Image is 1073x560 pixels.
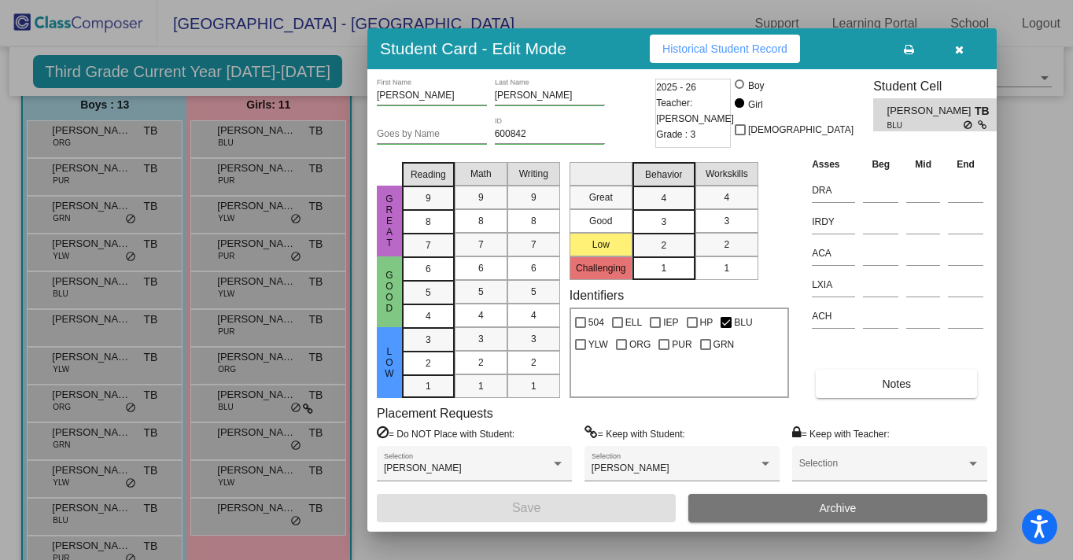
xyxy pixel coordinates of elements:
span: 4 [661,191,666,205]
button: Historical Student Record [650,35,800,63]
span: 504 [588,313,604,332]
span: Workskills [706,167,748,181]
span: [PERSON_NAME] [384,462,462,473]
h3: Student Card - Edit Mode [380,39,566,58]
button: Save [377,494,676,522]
button: Archive [688,494,987,522]
span: Grade : 3 [656,127,695,142]
span: 1 [478,379,484,393]
input: assessment [812,210,855,234]
span: 8 [478,214,484,228]
span: GRN [713,335,735,354]
span: TB [975,103,997,120]
span: 4 [724,190,729,204]
span: 2 [478,356,484,370]
input: assessment [812,304,855,328]
span: Historical Student Record [662,42,787,55]
th: End [944,156,987,173]
span: Writing [519,167,548,181]
th: Asses [808,156,859,173]
span: 2 [531,356,536,370]
span: Good [382,270,396,314]
span: PUR [672,335,691,354]
span: 9 [478,190,484,204]
span: Low [382,346,396,379]
label: = Keep with Student: [584,426,685,441]
span: Notes [882,378,911,390]
span: 7 [426,238,431,252]
span: 2 [426,356,431,370]
label: Identifiers [570,288,624,303]
label: Placement Requests [377,406,493,421]
h3: Student Cell [873,79,1010,94]
span: 5 [478,285,484,299]
span: ORG [629,335,651,354]
span: BLU [887,120,964,131]
span: 1 [531,379,536,393]
span: 3 [724,214,729,228]
span: 6 [426,262,431,276]
label: = Do NOT Place with Student: [377,426,514,441]
input: assessment [812,273,855,297]
span: Great [382,193,396,249]
span: 6 [531,261,536,275]
span: [DEMOGRAPHIC_DATA] [748,120,854,139]
span: Archive [820,502,857,514]
span: 9 [531,190,536,204]
span: 4 [531,308,536,322]
span: 8 [426,215,431,229]
span: 3 [661,215,666,229]
span: ELL [625,313,642,332]
span: 2025 - 26 [656,79,696,95]
span: 9 [426,191,431,205]
th: Beg [859,156,902,173]
span: Math [470,167,492,181]
span: 5 [426,286,431,300]
span: BLU [734,313,752,332]
span: 6 [478,261,484,275]
span: [PERSON_NAME] [592,462,669,473]
span: [PERSON_NAME] [887,103,975,120]
input: Enter ID [495,129,605,140]
th: Mid [902,156,944,173]
span: 1 [661,261,666,275]
button: Notes [816,370,977,398]
span: YLW [588,335,608,354]
span: 4 [426,309,431,323]
input: assessment [812,179,855,202]
span: HP [700,313,713,332]
label: = Keep with Teacher: [792,426,890,441]
span: 1 [426,379,431,393]
span: 7 [478,238,484,252]
span: 3 [426,333,431,347]
input: goes by name [377,129,487,140]
span: 2 [724,238,729,252]
span: 2 [661,238,666,252]
span: Behavior [645,168,682,182]
span: 8 [531,214,536,228]
span: 3 [478,332,484,346]
span: Teacher: [PERSON_NAME] [656,95,734,127]
span: 3 [531,332,536,346]
span: 1 [724,261,729,275]
span: Reading [411,168,446,182]
span: 7 [531,238,536,252]
div: Girl [747,98,763,112]
span: 5 [531,285,536,299]
div: Boy [747,79,765,93]
span: IEP [663,313,678,332]
input: assessment [812,241,855,265]
span: Save [512,501,540,514]
span: 4 [478,308,484,322]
